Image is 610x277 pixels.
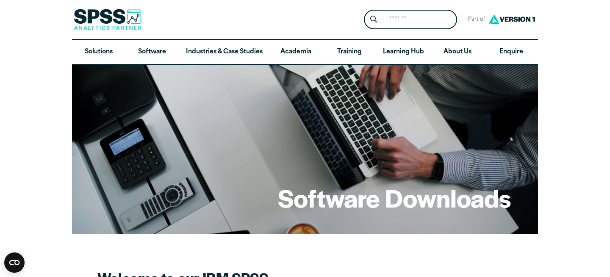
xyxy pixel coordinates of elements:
a: Academia [269,40,323,64]
a: Enquire [485,40,538,64]
a: Solutions [72,40,125,64]
svg: Search magnifying glass icon [370,16,377,23]
form: Site Header Search Form [364,10,457,30]
a: About Us [431,40,484,64]
h1: Software Downloads [278,181,511,214]
a: Software [125,40,179,64]
nav: Desktop version of site main menu [72,40,538,64]
img: SPSS Analytics Partner [74,9,141,30]
a: Learning Hub [376,40,431,64]
button: Open CMP widget [4,252,25,273]
button: Search magnifying glass icon [366,12,382,28]
a: Industries & Case Studies [179,40,269,64]
a: Training [323,40,376,64]
span: Part of [464,14,486,26]
img: Version1 Logo [486,11,537,27]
